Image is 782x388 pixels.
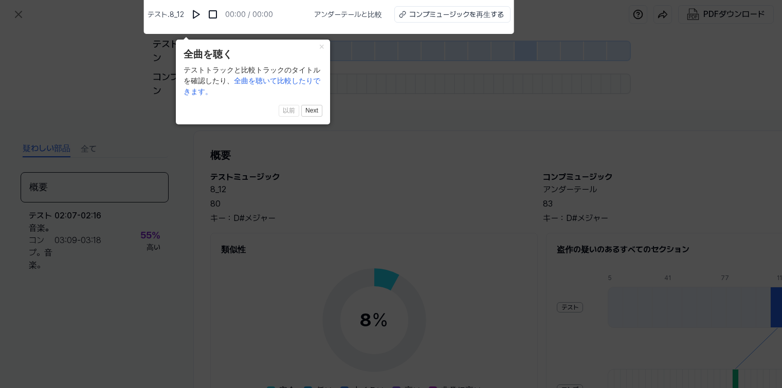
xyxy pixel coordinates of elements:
font: Next [305,107,318,114]
font: 00:00 / 00:00 [225,10,273,19]
img: 停止 [208,9,218,20]
font: テストトラックと比較トラックのタイトルを確認したり、 [184,66,320,85]
button: 近い [314,40,330,54]
font: 全曲を聴いて比較したりできます。 [184,77,320,96]
font: テスト [148,10,168,19]
font: 全曲を聴く [184,49,232,60]
button: 以前 [279,105,299,117]
font: × [319,42,324,52]
font: アンダー [314,10,341,19]
button: Next [301,105,322,117]
font: 以前 [283,107,295,114]
font: コンプミュージックを再生する [409,10,504,19]
button: コンプミュージックを再生する [394,6,511,23]
font: .8_12 [168,10,184,19]
font: 比較 [368,10,382,19]
font: テールと [341,10,368,19]
img: 遊ぶ [191,9,202,20]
